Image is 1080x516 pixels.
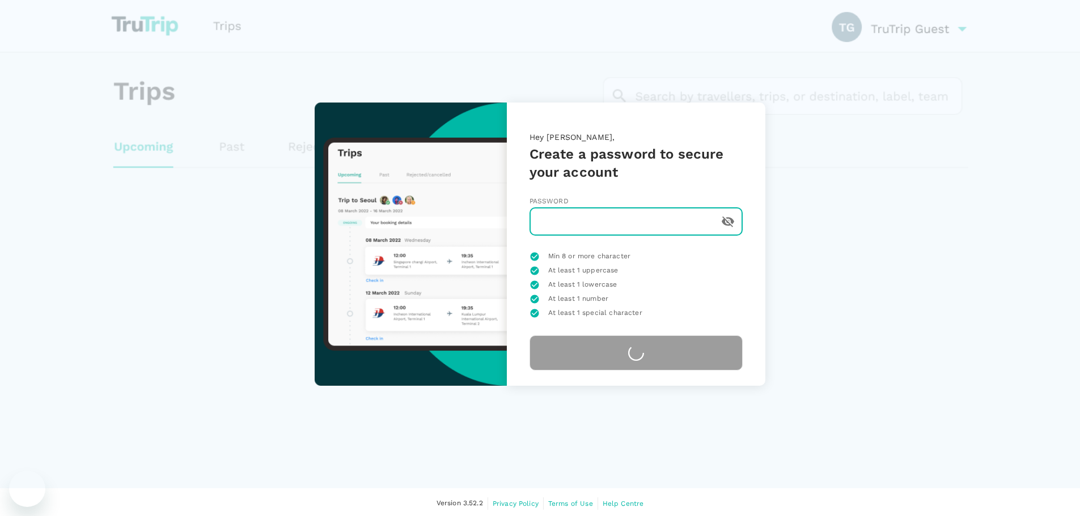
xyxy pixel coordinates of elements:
[530,197,569,205] span: Password
[437,498,483,509] span: Version 3.52.2
[714,208,742,235] button: toggle password visibility
[315,103,506,386] img: trutrip-set-password
[493,497,539,510] a: Privacy Policy
[530,131,743,145] p: Hey [PERSON_NAME],
[548,293,609,305] span: At least 1 number
[548,308,642,319] span: At least 1 special character
[9,471,45,507] iframe: Button to launch messaging window
[548,251,630,262] span: Min 8 or more character
[548,279,617,291] span: At least 1 lowercase
[548,497,593,510] a: Terms of Use
[548,500,593,508] span: Terms of Use
[548,265,619,276] span: At least 1 uppercase
[530,145,743,181] h5: Create a password to secure your account
[603,500,644,508] span: Help Centre
[493,500,539,508] span: Privacy Policy
[603,497,644,510] a: Help Centre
